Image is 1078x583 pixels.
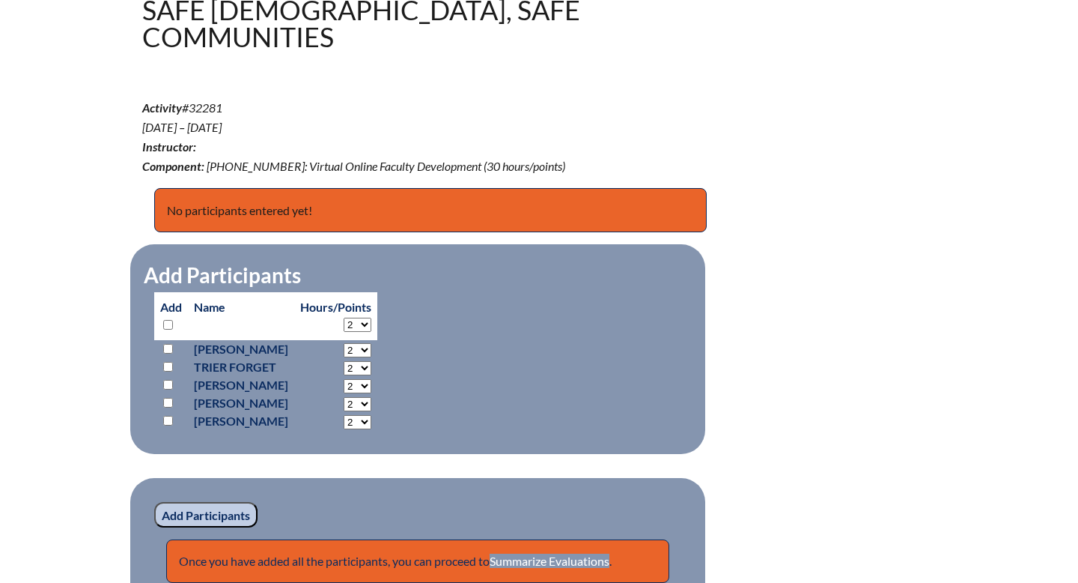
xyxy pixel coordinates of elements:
p: [PERSON_NAME] [194,412,288,430]
b: Component: [142,159,204,173]
p: No participants entered yet! [154,188,707,233]
p: Hours/Points [300,298,371,316]
span: [PHONE_NUMBER]: Virtual Online Faculty Development [207,159,481,173]
p: [PERSON_NAME] [194,394,288,412]
p: Trier Forget [194,358,288,376]
p: Name [194,298,288,316]
p: #32281 [142,98,669,176]
span: [DATE] – [DATE] [142,120,222,134]
p: [PERSON_NAME] [194,376,288,394]
input: Add Participants [154,502,258,528]
p: [PERSON_NAME] [194,340,288,358]
b: Instructor: [142,139,196,154]
legend: Add Participants [142,262,302,288]
p: Once you have added all the participants, you can proceed to . [166,540,669,583]
a: Summarize Evaluations [490,554,609,568]
span: (30 hours/points) [484,159,565,173]
b: Activity [142,100,182,115]
p: Add [160,298,182,334]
